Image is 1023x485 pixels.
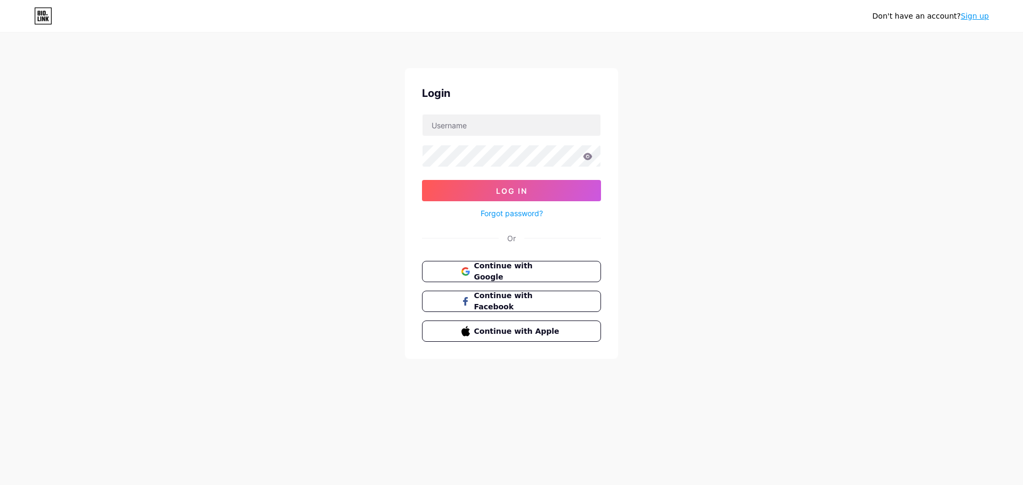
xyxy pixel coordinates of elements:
[422,180,601,201] button: Log In
[872,11,989,22] div: Don't have an account?
[496,186,527,195] span: Log In
[474,326,562,337] span: Continue with Apple
[481,208,543,219] a: Forgot password?
[422,320,601,342] button: Continue with Apple
[422,261,601,282] button: Continue with Google
[961,12,989,20] a: Sign up
[422,85,601,101] div: Login
[423,114,600,136] input: Username
[474,260,562,283] span: Continue with Google
[474,290,562,313] span: Continue with Facebook
[422,291,601,312] button: Continue with Facebook
[507,233,516,244] div: Or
